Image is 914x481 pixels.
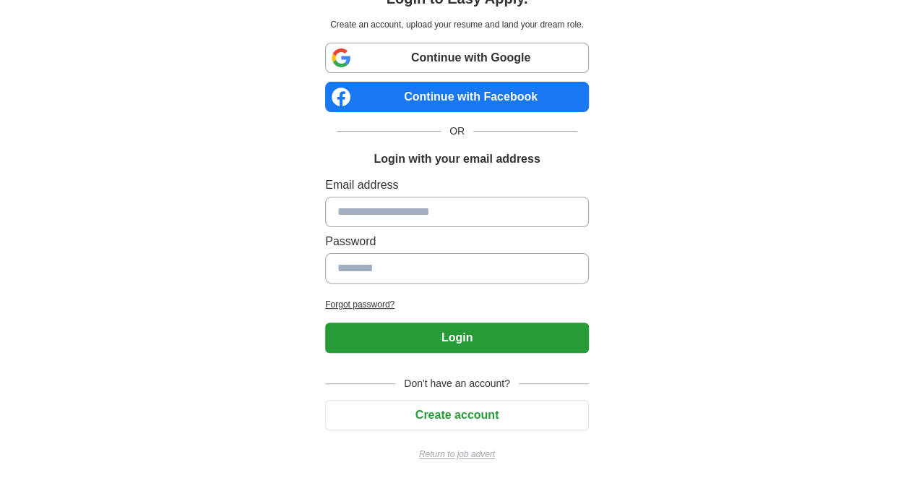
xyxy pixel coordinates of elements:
a: Return to job advert [325,448,589,461]
label: Email address [325,176,589,194]
span: Don't have an account? [395,376,519,391]
button: Create account [325,400,589,430]
a: Forgot password? [325,298,589,311]
a: Continue with Google [325,43,589,73]
a: Create account [325,409,589,421]
p: Create an account, upload your resume and land your dream role. [328,18,586,31]
h1: Login with your email address [374,150,540,168]
span: OR [441,124,473,139]
button: Login [325,323,589,353]
a: Continue with Facebook [325,82,589,112]
label: Password [325,233,589,250]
